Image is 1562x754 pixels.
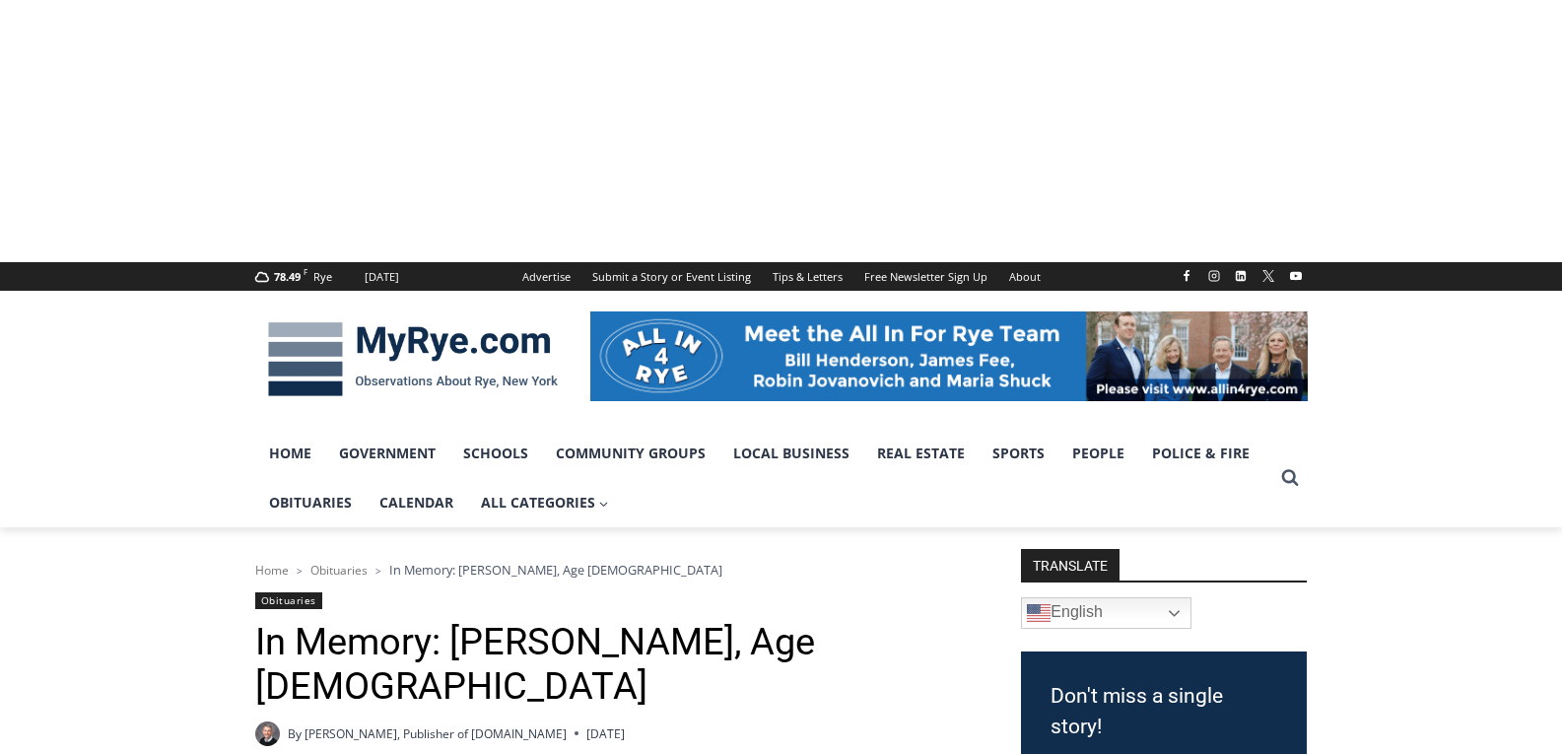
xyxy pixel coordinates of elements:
a: Instagram [1202,264,1226,288]
img: All in for Rye [590,311,1308,400]
a: Home [255,429,325,478]
img: MyRye.com [255,308,571,411]
a: Home [255,562,289,579]
span: All Categories [481,492,609,514]
span: 78.49 [274,269,301,284]
a: Calendar [366,478,467,527]
span: > [375,564,381,578]
span: By [288,724,302,743]
a: Free Newsletter Sign Up [853,262,998,291]
a: Obituaries [255,478,366,527]
a: Schools [449,429,542,478]
a: Real Estate [863,429,979,478]
a: About [998,262,1052,291]
a: Author image [255,721,280,746]
a: All Categories [467,478,623,527]
nav: Breadcrumbs [255,560,970,580]
a: English [1021,597,1191,629]
span: In Memory: [PERSON_NAME], Age [DEMOGRAPHIC_DATA] [389,561,722,579]
a: Local Business [719,429,863,478]
a: Obituaries [310,562,368,579]
nav: Secondary Navigation [511,262,1052,291]
a: People [1058,429,1138,478]
h1: In Memory: [PERSON_NAME], Age [DEMOGRAPHIC_DATA] [255,620,970,710]
a: Advertise [511,262,581,291]
nav: Primary Navigation [255,429,1272,528]
a: Government [325,429,449,478]
a: X [1256,264,1280,288]
a: Community Groups [542,429,719,478]
button: View Search Form [1272,460,1308,496]
a: Facebook [1175,264,1198,288]
strong: TRANSLATE [1021,549,1120,581]
time: [DATE] [586,724,625,743]
img: en [1027,601,1051,625]
div: Rye [313,268,332,286]
h3: Don't miss a single story! [1051,681,1277,743]
span: > [297,564,303,578]
a: Tips & Letters [762,262,853,291]
a: YouTube [1284,264,1308,288]
a: Linkedin [1229,264,1253,288]
a: [PERSON_NAME], Publisher of [DOMAIN_NAME] [305,725,567,742]
span: F [304,266,307,277]
a: Sports [979,429,1058,478]
a: Submit a Story or Event Listing [581,262,762,291]
div: [DATE] [365,268,399,286]
a: Police & Fire [1138,429,1263,478]
a: Obituaries [255,592,322,609]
